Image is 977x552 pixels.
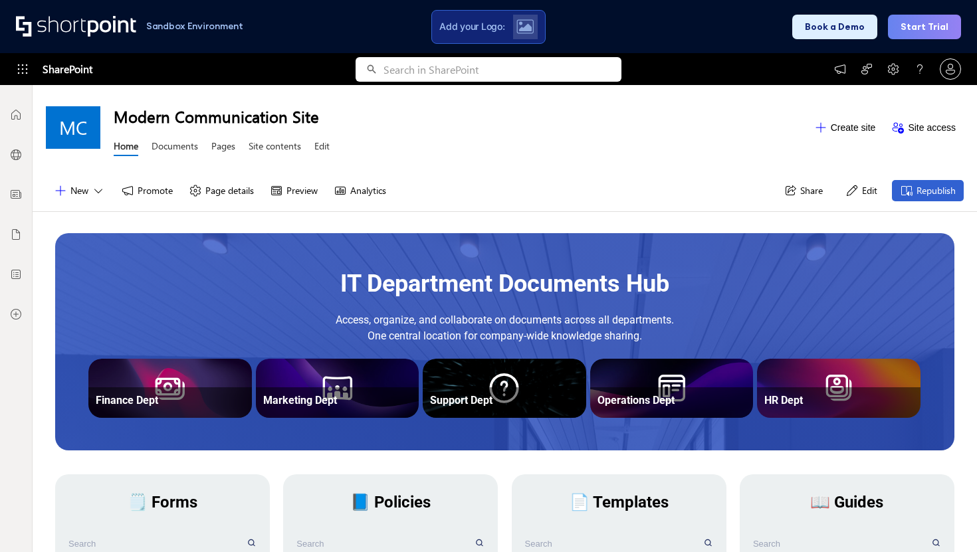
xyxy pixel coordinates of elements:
a: Site contents [249,139,301,156]
button: Preview [262,180,326,201]
span: 📘 Policies [350,493,431,511]
span: MC [59,117,87,138]
button: Republish [892,180,964,201]
div: Marketing Dept [263,394,412,407]
span: One central location for company-wide knowledge sharing. [368,329,642,342]
button: Edit [837,180,885,201]
div: Support Dept [430,394,579,407]
h1: Sandbox Environment [146,23,243,30]
span: Access, organize, and collaborate on documents across all departments. [336,314,674,326]
span: 📖 Guides [810,493,883,511]
span: SharePoint [43,53,92,85]
span: 📄 Templates [570,493,669,511]
button: Create site [806,117,884,138]
img: Upload logo [516,19,534,34]
div: HR Dept [764,394,913,407]
a: Documents [152,139,198,156]
a: Pages [211,139,235,156]
strong: IT Department Documents Hub [340,270,669,298]
button: Promote [113,180,181,201]
button: Analytics [326,180,394,201]
button: Start Trial [888,15,961,39]
button: New [46,180,113,201]
div: Operations Dept [597,394,746,407]
div: Finance Dept [96,394,245,407]
span: 🗒️ Forms [128,493,197,511]
input: Search in SharePoint [383,57,621,82]
button: Share [776,180,831,201]
button: Page details [181,180,262,201]
h1: Modern Communication Site [114,106,806,127]
span: Add your Logo: [439,21,504,33]
a: Edit [314,139,330,156]
a: Home [114,139,138,156]
iframe: Chat Widget [911,488,977,552]
button: Book a Demo [792,15,877,39]
button: Site access [883,117,964,138]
